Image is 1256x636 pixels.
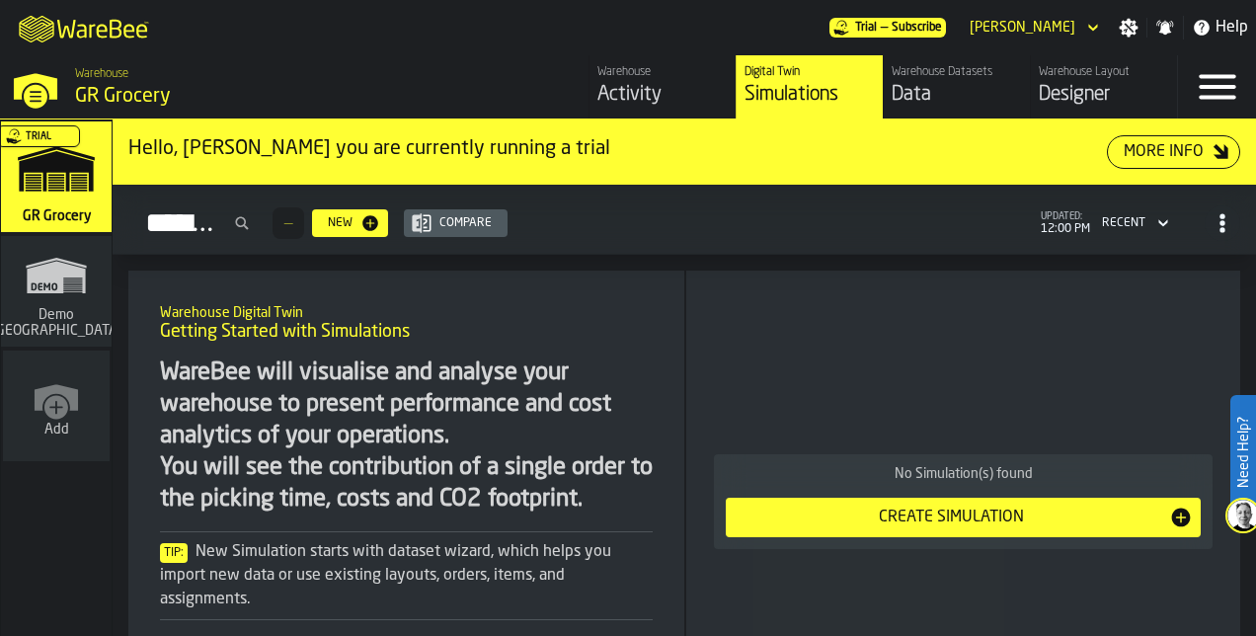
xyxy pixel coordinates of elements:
[160,543,188,563] span: Tip:
[312,209,388,237] button: button-New
[745,81,875,109] div: Simulations
[589,55,736,119] a: link-to-/wh/i/e451d98b-95f6-4604-91ff-c80219f9c36d/feed/
[829,18,946,38] div: Menu Subscription
[1,121,112,236] a: link-to-/wh/i/e451d98b-95f6-4604-91ff-c80219f9c36d/simulations
[128,135,1107,163] div: Hello, [PERSON_NAME] you are currently running a trial
[144,286,668,358] div: title-Getting Started with Simulations
[75,67,128,81] span: Warehouse
[1039,65,1169,79] div: Warehouse Layout
[1041,222,1090,236] span: 12:00 PM
[883,55,1030,119] a: link-to-/wh/i/e451d98b-95f6-4604-91ff-c80219f9c36d/data
[284,216,292,230] span: —
[829,18,946,38] a: link-to-/wh/i/e451d98b-95f6-4604-91ff-c80219f9c36d/pricing/
[44,422,69,437] span: Add
[1216,16,1248,40] span: Help
[892,81,1022,109] div: Data
[1107,135,1240,169] button: button-More Info
[1111,18,1146,38] label: button-toggle-Settings
[1232,397,1254,508] label: Need Help?
[745,65,875,79] div: Digital Twin
[881,21,888,35] span: —
[736,55,883,119] a: link-to-/wh/i/e451d98b-95f6-4604-91ff-c80219f9c36d/simulations
[892,21,942,35] span: Subscribe
[404,209,508,237] button: button-Compare
[734,506,1169,529] div: Create Simulation
[1116,140,1212,164] div: More Info
[113,119,1256,185] div: ItemListCard-
[160,540,653,611] div: New Simulation starts with dataset wizard, which helps you import new data or use existing layout...
[726,498,1201,537] button: button-Create Simulation
[597,65,728,79] div: Warehouse
[160,301,653,321] h2: Sub Title
[26,131,51,142] span: Trial
[1184,16,1256,40] label: button-toggle-Help
[597,81,728,109] div: Activity
[970,20,1075,36] div: DropdownMenuValue-Sandhya Gopakumar
[160,321,410,343] span: Getting Started with Simulations
[1178,55,1256,119] label: button-toggle-Menu
[160,358,653,516] div: WareBee will visualise and analyse your warehouse to present performance and cost analytics of yo...
[113,185,1256,255] h2: button-Simulations
[432,216,500,230] div: Compare
[3,351,110,465] a: link-to-/wh/new
[265,207,312,239] div: ButtonLoadMore-Load More-Prev-First-Last
[1041,211,1090,222] span: updated:
[1094,211,1173,235] div: DropdownMenuValue-4
[1147,18,1183,38] label: button-toggle-Notifications
[962,16,1103,40] div: DropdownMenuValue-Sandhya Gopakumar
[855,21,877,35] span: Trial
[75,83,431,111] div: GR Grocery
[892,65,1022,79] div: Warehouse Datasets
[1102,216,1145,230] div: DropdownMenuValue-4
[1039,81,1169,109] div: Designer
[1030,55,1177,119] a: link-to-/wh/i/e451d98b-95f6-4604-91ff-c80219f9c36d/designer
[726,466,1201,482] div: No Simulation(s) found
[320,216,360,230] div: New
[1,236,112,351] a: link-to-/wh/i/16932755-72b9-4ea4-9c69-3f1f3a500823/simulations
